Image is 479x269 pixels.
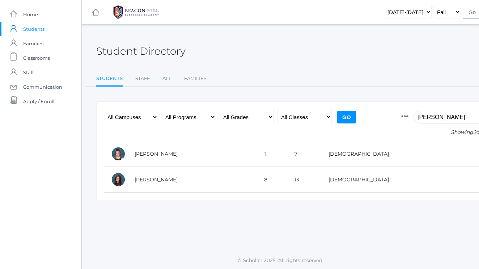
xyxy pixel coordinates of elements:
div: Lyla Plum [111,172,126,187]
span: Students [23,22,44,36]
img: 1_BHCALogos-05.png [109,3,163,21]
span: Families [23,36,43,51]
a: Staff [135,71,150,86]
td: 1 [257,141,287,167]
a: Families [184,71,207,86]
td: [PERSON_NAME] [127,141,257,167]
p: © Scholae 2025. All rights reserved. [82,257,479,264]
div: Lyla Foster [111,147,126,161]
td: 13 [287,167,321,193]
span: Home [23,7,38,22]
td: [PERSON_NAME] [127,167,257,193]
span: Classrooms [23,51,50,65]
td: 8 [257,167,287,193]
h2: Student Directory [96,46,186,57]
input: Go [337,111,356,123]
span: Apply / Enroll [23,94,55,109]
span: 2 [473,129,476,135]
span: Staff [23,65,34,80]
a: All [162,71,171,86]
td: 7 [287,141,321,167]
span: Communication [23,80,62,94]
a: Students [96,71,123,87]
